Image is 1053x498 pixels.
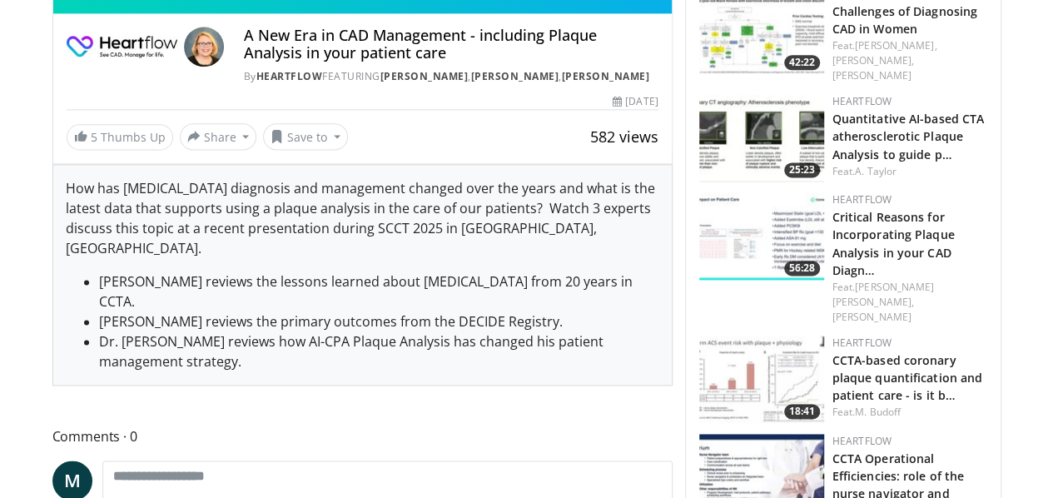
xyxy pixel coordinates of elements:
[590,127,658,147] span: 582 views
[855,405,901,419] a: M. Budoff
[832,280,935,309] a: [PERSON_NAME] [PERSON_NAME],
[832,434,892,448] a: Heartflow
[263,123,348,150] button: Save to
[784,55,820,70] span: 42:22
[180,123,257,150] button: Share
[244,27,658,62] h4: A New Era in CAD Management - including Plaque Analysis in your patient care
[832,192,892,207] a: Heartflow
[832,53,914,67] a: [PERSON_NAME],
[832,336,892,350] a: Heartflow
[699,336,824,423] a: 18:41
[562,69,650,83] a: [PERSON_NAME]
[99,311,659,331] li: [PERSON_NAME] reviews the primary outcomes from the DECIDE Registry.
[832,94,892,108] a: Heartflow
[699,192,824,280] img: b2ff4880-67be-4c9f-bf3d-a798f7182cd6.150x105_q85_crop-smart_upscale.jpg
[784,261,820,276] span: 56:28
[184,27,224,67] img: Avatar
[784,404,820,419] span: 18:41
[699,94,824,182] img: 248d14eb-d434-4f54-bc7d-2124e3d05da6.150x105_q85_crop-smart_upscale.jpg
[256,69,323,83] a: Heartflow
[52,426,673,447] span: Comments 0
[699,94,824,182] a: 25:23
[832,3,977,37] a: Challenges of Diagnosing CAD in Women
[832,164,987,179] div: Feat.
[66,178,659,258] p: How has [MEDICAL_DATA] diagnosis and management changed over the years and what is the latest dat...
[855,164,897,178] a: A. Taylor
[67,124,173,150] a: 5 Thumbs Up
[99,271,659,311] li: [PERSON_NAME] reviews the lessons learned about [MEDICAL_DATA] from 20 years in CCTA.
[380,69,469,83] a: [PERSON_NAME]
[832,209,955,277] a: Critical Reasons for Incorporating Plaque Analysis in your CAD Diagn…
[784,162,820,177] span: 25:23
[471,69,559,83] a: [PERSON_NAME]
[832,405,987,420] div: Feat.
[699,192,824,280] a: 56:28
[699,336,824,423] img: 73737796-d99c-44d3-abd7-fe12f4733765.150x105_q85_crop-smart_upscale.jpg
[67,27,177,67] img: Heartflow
[832,352,983,403] a: CCTA-based coronary plaque quantification and patient care - is it b…
[832,310,911,324] a: [PERSON_NAME]
[832,68,911,82] a: [PERSON_NAME]
[91,129,97,145] span: 5
[855,38,936,52] a: [PERSON_NAME],
[832,38,987,83] div: Feat.
[99,331,659,371] li: Dr. [PERSON_NAME] reviews how AI-CPA Plaque Analysis has changed his patient management strategy.
[613,94,658,109] div: [DATE]
[244,69,658,84] div: By FEATURING , ,
[832,280,987,325] div: Feat.
[832,111,985,162] a: Quantitative AI-based CTA atherosclerotic Plaque Analysis to guide p…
